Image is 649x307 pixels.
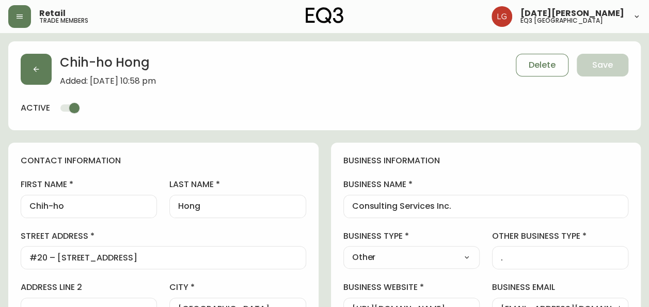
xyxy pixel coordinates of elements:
[169,282,306,293] label: city
[169,179,306,190] label: last name
[516,54,568,76] button: Delete
[492,6,512,27] img: 2638f148bab13be18035375ceda1d187
[343,179,629,190] label: business name
[529,59,556,71] span: Delete
[343,231,480,242] label: business type
[21,282,157,293] label: address line 2
[343,282,480,293] label: business website
[21,179,157,190] label: first name
[60,76,156,86] span: Added: [DATE] 10:58 pm
[21,231,306,242] label: street address
[520,9,624,18] span: [DATE][PERSON_NAME]
[343,155,629,166] h4: business information
[492,231,628,242] label: other business type
[21,155,306,166] h4: contact information
[60,54,156,76] h2: Chih-ho Hong
[39,18,88,24] h5: trade members
[306,7,344,24] img: logo
[21,102,50,114] h4: active
[520,18,603,24] h5: eq3 [GEOGRAPHIC_DATA]
[39,9,66,18] span: Retail
[492,282,628,293] label: business email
